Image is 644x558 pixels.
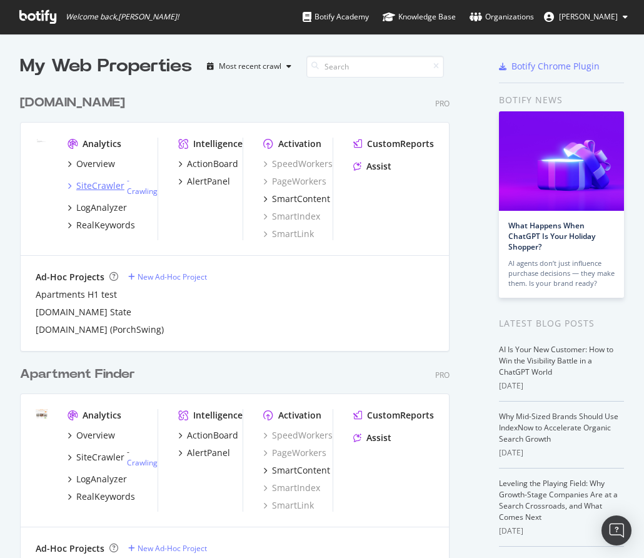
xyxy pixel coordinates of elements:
a: SiteCrawler- Crawling [68,175,158,196]
a: Apartments H1 test [36,288,117,301]
div: Botify Chrome Plugin [511,60,600,73]
div: AlertPanel [187,447,230,459]
a: New Ad-Hoc Project [128,271,207,282]
a: ActionBoard [178,429,238,442]
a: [DOMAIN_NAME] State [36,306,131,318]
img: apartmentfinder.com [36,409,48,418]
span: Welcome back, [PERSON_NAME] ! [66,12,179,22]
a: Apartment Finder [20,365,140,383]
a: RealKeywords [68,490,135,503]
div: SiteCrawler [76,451,124,464]
div: AI agents don’t just influence purchase decisions — they make them. Is your brand ready? [508,258,615,288]
div: Organizations [470,11,534,23]
a: Overview [68,158,115,170]
a: Leveling the Playing Field: Why Growth-Stage Companies Are at a Search Crossroads, and What Comes... [499,478,618,522]
a: LogAnalyzer [68,473,127,485]
div: RealKeywords [76,219,135,231]
button: [PERSON_NAME] [534,7,638,27]
a: Overview [68,429,115,442]
a: SiteCrawler- Crawling [68,447,158,468]
a: CustomReports [353,138,434,150]
button: Most recent crawl [202,56,296,76]
a: AI Is Your New Customer: How to Win the Visibility Battle in a ChatGPT World [499,344,613,377]
a: SmartContent [263,464,330,477]
div: - [127,175,158,196]
a: What Happens When ChatGPT Is Your Holiday Shopper? [508,220,595,252]
div: ActionBoard [187,429,238,442]
div: Intelligence [193,138,243,150]
div: Open Intercom Messenger [601,515,631,545]
a: CustomReports [353,409,434,422]
div: [DATE] [499,447,624,459]
img: What Happens When ChatGPT Is Your Holiday Shopper? [499,111,624,211]
div: Latest Blog Posts [499,317,624,330]
div: SpeedWorkers [263,429,333,442]
div: Botify Academy [303,11,369,23]
div: CustomReports [367,409,434,422]
div: Most recent crawl [219,63,281,70]
div: [DOMAIN_NAME] [20,94,125,112]
a: PageWorkers [263,175,326,188]
a: Crawling [127,457,158,468]
div: CustomReports [367,138,434,150]
a: SmartIndex [263,482,320,494]
div: LogAnalyzer [76,201,127,214]
div: Pro [435,370,450,380]
div: SmartContent [272,464,330,477]
a: [DOMAIN_NAME] (PorchSwing) [36,323,164,336]
div: Pro [435,98,450,109]
a: SmartLink [263,228,314,240]
div: ActionBoard [187,158,238,170]
div: SiteCrawler [76,180,124,192]
div: My Web Properties [20,54,192,79]
img: www.homes.com [36,138,48,147]
div: Ad-Hoc Projects [36,271,104,283]
a: ActionBoard [178,158,238,170]
div: Assist [366,160,391,173]
a: New Ad-Hoc Project [128,543,207,554]
a: Why Mid-Sized Brands Should Use IndexNow to Accelerate Organic Search Growth [499,411,618,444]
div: New Ad-Hoc Project [138,543,207,554]
a: PageWorkers [263,447,326,459]
div: Overview [76,429,115,442]
a: AlertPanel [178,447,230,459]
div: Assist [366,432,391,444]
div: New Ad-Hoc Project [138,271,207,282]
div: RealKeywords [76,490,135,503]
a: SpeedWorkers [263,158,333,170]
div: [DATE] [499,380,624,392]
div: Activation [278,409,321,422]
div: Activation [278,138,321,150]
div: Analytics [83,409,121,422]
a: Crawling [127,186,158,196]
a: RealKeywords [68,219,135,231]
a: Assist [353,432,391,444]
div: Overview [76,158,115,170]
a: SmartContent [263,193,330,205]
div: Apartment Finder [20,365,135,383]
div: LogAnalyzer [76,473,127,485]
div: Analytics [83,138,121,150]
div: AlertPanel [187,175,230,188]
a: SmartIndex [263,210,320,223]
a: Botify Chrome Plugin [499,60,600,73]
a: [DOMAIN_NAME] [20,94,130,112]
a: AlertPanel [178,175,230,188]
div: Intelligence [193,409,243,422]
div: Knowledge Base [383,11,456,23]
input: Search [306,56,444,78]
a: Assist [353,160,391,173]
a: SmartLink [263,499,314,512]
span: Zach Chahalis [559,11,618,22]
div: [DATE] [499,525,624,537]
